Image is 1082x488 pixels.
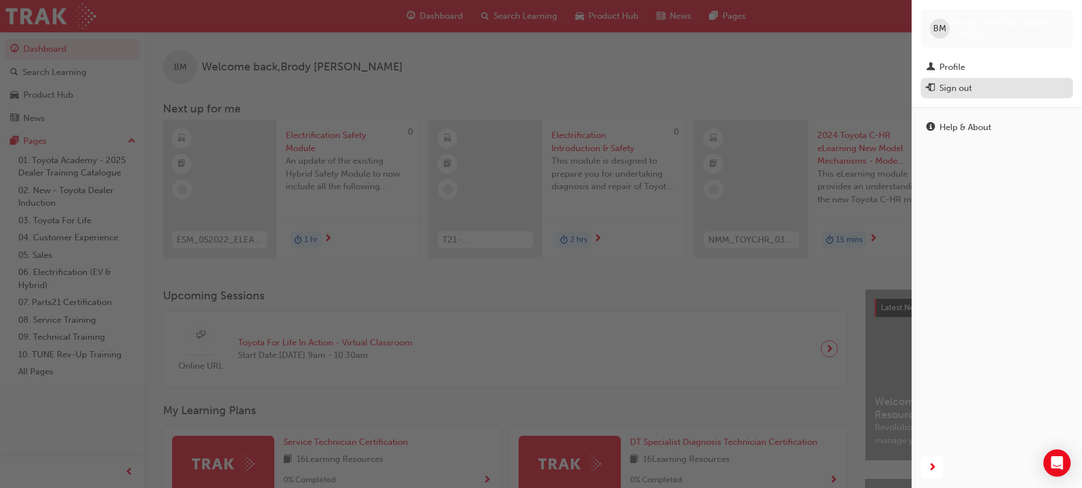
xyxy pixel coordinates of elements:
[939,61,965,74] div: Profile
[939,82,972,95] div: Sign out
[926,84,935,94] span: exit-icon
[921,117,1073,138] a: Help & About
[926,123,935,133] span: info-icon
[926,62,935,73] span: man-icon
[921,57,1073,78] a: Profile
[933,22,946,35] span: BM
[921,78,1073,99] button: Sign out
[939,121,991,134] div: Help & About
[1043,449,1071,477] div: Open Intercom Messenger
[954,29,982,39] span: 660386
[954,18,1048,28] span: Brody [PERSON_NAME]
[928,461,937,475] span: next-icon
